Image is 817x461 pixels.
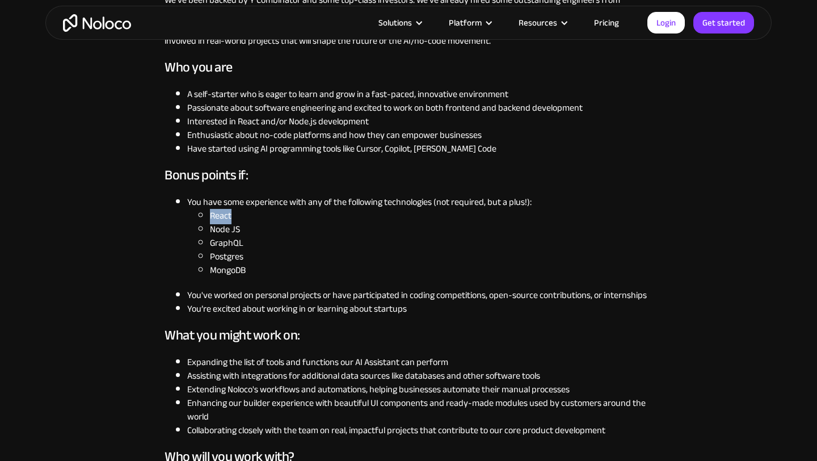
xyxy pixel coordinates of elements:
[18,118,177,151] div: If you have any questions, just reply to this message.
[449,15,482,30] div: Platform
[9,77,186,175] div: Hey there 👋Welcome to Noloco!If you have any questions, just reply to this message.[PERSON_NAME][...
[187,302,652,316] li: You’re excited about working in or learning about startups
[18,157,177,168] div: [PERSON_NAME]
[174,363,183,372] button: Emoji picker
[187,142,652,156] li: Have started using AI programming tools like Cursor, Copilot, [PERSON_NAME] Code
[55,6,129,14] h1: [PERSON_NAME]
[187,396,652,424] li: Enhancing our builder experience with beautiful UI components and ready-made modules used by cust...
[199,5,220,25] div: Close
[165,327,652,344] h3: What you might work on:
[18,101,177,112] div: Welcome to Noloco!
[187,128,652,142] li: Enthusiastic about no-code platforms and how they can empower businesses
[210,236,652,250] li: GraphQL
[55,14,110,26] p: Active 22h ago
[647,12,685,33] a: Login
[580,15,633,30] a: Pricing
[165,167,652,184] h3: Bonus points if:
[435,15,504,30] div: Platform
[187,424,652,437] li: Collaborating closely with the team on real, impactful projects that contribute to our core produ...
[12,330,215,349] textarea: Message…
[18,177,107,184] div: [PERSON_NAME] • [DATE]
[187,195,652,277] li: You have some experience with any of the following technologies (not required, but a plus!):
[187,101,652,115] li: Passionate about software engineering and excited to work on both frontend and backend development
[165,59,652,76] h3: Who you are
[63,14,131,32] a: home
[210,263,652,277] li: MongoDB
[519,15,557,30] div: Resources
[187,288,652,302] li: You've worked on personal projects or have participated in coding competitions, open-source contr...
[364,15,435,30] div: Solutions
[504,15,580,30] div: Resources
[18,84,177,95] div: Hey there 👋
[178,5,199,26] button: Home
[187,355,652,369] li: Expanding the list of tools and functions our AI Assistant can perform
[32,6,50,24] img: Profile image for Darragh
[378,15,412,30] div: Solutions
[187,115,652,128] li: Interested in React and/or Node.js development
[210,223,652,236] li: Node JS
[693,12,754,33] a: Get started
[9,77,218,200] div: Darragh says…
[187,383,652,396] li: Extending Noloco's workflows and automations, helping businesses automate their manual processes
[210,250,652,263] li: Postgres
[19,300,208,329] input: Your email
[192,358,210,376] button: Send a message…
[7,5,29,26] button: go back
[210,209,652,223] li: React
[187,369,652,383] li: Assisting with integrations for additional data sources like databases and other software tools
[187,87,652,101] li: A self-starter who is eager to learn and grow in a fast-paced, innovative environment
